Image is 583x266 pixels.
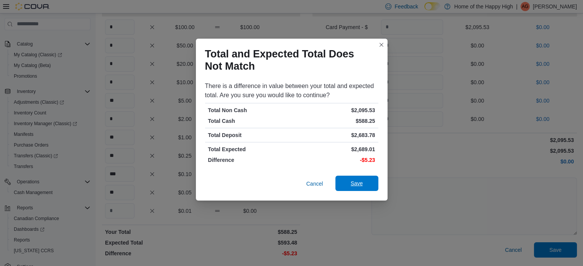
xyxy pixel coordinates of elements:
[351,180,363,187] span: Save
[293,131,375,139] p: $2,683.78
[335,176,378,191] button: Save
[208,106,290,114] p: Total Non Cash
[205,48,372,72] h1: Total and Expected Total Does Not Match
[303,176,326,191] button: Cancel
[208,156,290,164] p: Difference
[306,180,323,188] span: Cancel
[208,145,290,153] p: Total Expected
[208,131,290,139] p: Total Deposit
[293,156,375,164] p: -$5.23
[293,145,375,153] p: $2,689.01
[293,117,375,125] p: $588.25
[377,40,386,49] button: Closes this modal window
[293,106,375,114] p: $2,095.53
[205,82,378,100] div: There is a difference in value between your total and expected total. Are you sure you would like...
[208,117,290,125] p: Total Cash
